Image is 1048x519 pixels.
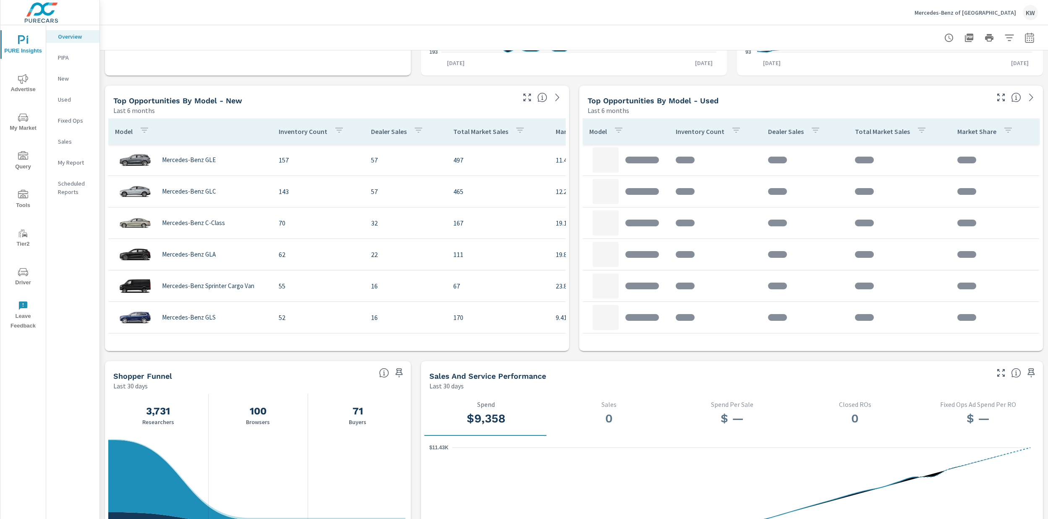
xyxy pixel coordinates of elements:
p: 57 [371,155,440,165]
p: My Report [58,158,93,167]
button: Print Report [981,29,998,46]
p: Last 30 days [113,381,148,391]
span: Save this to your personalized report [392,366,406,380]
div: nav menu [0,25,46,334]
p: Mercedes-Benz GLS [162,314,216,321]
p: Last 6 months [588,105,629,115]
img: glamour [118,305,152,330]
p: Dealer Sales [371,127,407,136]
span: Find the biggest opportunities within your model lineup by seeing how each model is selling in yo... [1011,92,1021,102]
h3: $ — [677,412,787,426]
p: 170 [453,312,542,322]
img: glamour [118,242,152,267]
text: 93 [745,49,751,55]
p: Mercedes-Benz of [GEOGRAPHIC_DATA] [915,9,1016,16]
div: Scheduled Reports [46,177,99,198]
p: 111 [453,249,542,259]
p: 16 [371,281,440,291]
p: [DATE] [757,59,787,67]
span: Advertise [3,74,43,94]
p: Model [589,127,607,136]
img: glamour [118,179,152,204]
p: Spend Per Sale [677,401,787,408]
span: Know where every customer is during their purchase journey. View customer activity from first cli... [379,368,389,378]
p: Used [58,95,93,104]
div: My Report [46,156,99,169]
button: Apply Filters [1001,29,1018,46]
p: PIPA [58,53,93,62]
button: Select Date Range [1021,29,1038,46]
p: 19.82% [556,249,629,259]
p: Mercedes-Benz C-Class [162,219,225,227]
span: Tier2 [3,228,43,249]
h3: $ — [923,412,1033,426]
div: Used [46,93,99,106]
p: 19.16% [556,218,629,228]
p: Inventory Count [279,127,327,136]
p: Mercedes-Benz GLA [162,251,216,258]
p: 497 [453,155,542,165]
p: 157 [279,155,358,165]
h3: 0 [554,412,664,426]
p: 32 [371,218,440,228]
span: Driver [3,267,43,288]
p: Market Share [556,127,595,136]
p: 465 [453,186,542,197]
button: Make Fullscreen [994,91,1008,104]
span: My Market [3,113,43,133]
div: Sales [46,135,99,148]
p: Scheduled Reports [58,179,93,196]
p: Model [115,127,133,136]
p: Mercedes-Benz GLE [162,156,216,164]
span: Select a tab to understand performance over the selected time range. [1011,368,1021,378]
p: Sales [554,401,664,408]
p: Inventory Count [676,127,724,136]
span: Tools [3,190,43,210]
p: Total Market Sales [855,127,910,136]
p: Overview [58,32,93,41]
p: 57 [371,186,440,197]
p: 55 [279,281,358,291]
a: See more details in report [1024,91,1038,104]
text: 193 [429,49,438,55]
p: 143 [279,186,358,197]
a: See more details in report [551,91,564,104]
p: Total Market Sales [453,127,508,136]
span: Save this to your personalized report [1024,366,1038,380]
button: "Export Report to PDF" [961,29,977,46]
h5: Top Opportunities by Model - New [113,96,242,105]
p: Mercedes-Benz Sprinter Cargo Van [162,282,254,290]
h5: Shopper Funnel [113,372,172,380]
p: 22 [371,249,440,259]
p: Dealer Sales [768,127,804,136]
text: $11.43K [429,445,449,451]
h3: $9,358 [431,412,541,426]
div: Fixed Ops [46,114,99,127]
p: Fixed Ops Ad Spend Per RO [923,401,1033,408]
h5: Top Opportunities by Model - Used [588,96,719,105]
div: PIPA [46,51,99,64]
img: glamour [118,273,152,299]
span: PURE Insights [3,35,43,56]
p: 167 [453,218,542,228]
p: Last 30 days [429,381,464,391]
img: glamour [118,210,152,236]
p: 16 [371,312,440,322]
p: [DATE] [441,59,470,67]
h5: Sales and Service Performance [429,372,546,380]
span: Find the biggest opportunities within your model lineup by seeing how each model is selling in yo... [537,92,547,102]
p: Closed ROs [800,401,910,408]
p: Fixed Ops [58,116,93,125]
p: Last 6 months [113,105,155,115]
p: New [58,74,93,83]
p: Spend [431,401,541,408]
p: 67 [453,281,542,291]
p: 70 [279,218,358,228]
div: KW [1023,5,1038,20]
p: 23.88% [556,281,629,291]
div: New [46,72,99,85]
p: [DATE] [689,59,719,67]
p: 62 [279,249,358,259]
h3: 0 [800,412,910,426]
button: Make Fullscreen [994,366,1008,380]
